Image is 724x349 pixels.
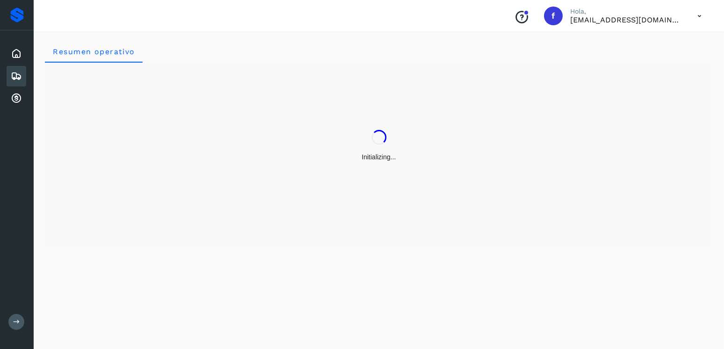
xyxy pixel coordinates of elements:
[570,7,682,15] p: Hola,
[7,43,26,64] div: Inicio
[570,15,682,24] p: facturacion@protransport.com.mx
[7,88,26,109] div: Cuentas por cobrar
[7,66,26,86] div: Embarques
[52,47,135,56] span: Resumen operativo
